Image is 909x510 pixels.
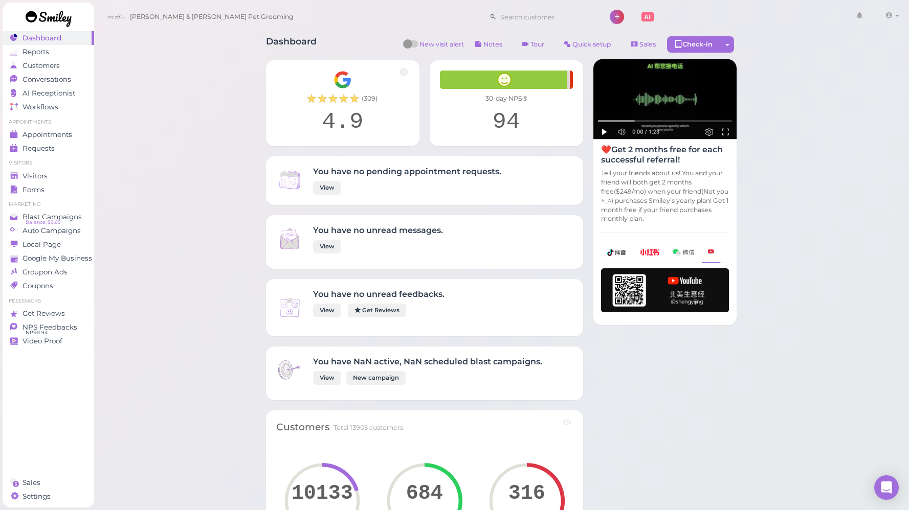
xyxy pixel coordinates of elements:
[667,36,721,53] div: Check-in
[23,186,45,194] span: Forms
[3,119,94,126] li: Appointments
[874,475,899,500] div: Open Intercom Messenger
[313,289,445,299] h4: You have no unread feedbacks.
[23,172,48,180] span: Visitors
[23,254,92,263] span: Google My Business
[23,61,60,70] span: Customers
[639,40,656,48] span: Sales
[497,9,596,25] input: Search customer
[514,36,553,53] a: Tour
[3,297,94,305] li: Feedbacks
[23,48,49,56] span: Reports
[3,490,94,503] a: Settings
[23,75,71,84] span: Conversations
[3,73,94,86] a: Conversations
[23,309,65,318] span: Get Reviews
[3,183,94,197] a: Forms
[3,100,94,114] a: Workflows
[23,130,72,139] span: Appointments
[3,224,94,238] a: Auto Campaigns
[313,167,501,176] h4: You have no pending appointment requests.
[26,218,60,226] span: Balance: $9.65
[601,169,729,223] p: Tell your friends about us! You and your friend will both get 2 months free($249/mo) when your fr...
[3,279,94,293] a: Coupons
[276,225,303,252] img: Inbox
[276,167,303,193] img: Inbox
[276,294,303,321] img: Inbox
[23,213,82,221] span: Blast Campaigns
[313,357,542,366] h4: You have NaN active, NaN scheduled blast campaigns.
[3,201,94,208] li: Marketing
[556,36,620,53] a: Quick setup
[3,320,94,334] a: NPS Feedbacks NPS® 94
[23,89,75,98] span: AI Receptionist
[3,476,94,490] a: Sales
[23,337,62,345] span: Video Proof
[640,249,659,256] img: xhs-786d23addd57f6a2be217d5a65f4ab6b.png
[362,94,378,103] span: ( 309 )
[23,282,53,290] span: Coupons
[3,59,94,73] a: Customers
[23,323,77,332] span: NPS Feedbacks
[313,225,443,235] h4: You have no unread messages.
[601,145,729,164] h4: ❤️Get 2 months free for each successful referral!
[276,421,329,434] div: Customers
[467,36,511,53] button: Notes
[23,34,61,42] span: Dashboard
[130,3,294,31] span: [PERSON_NAME] & [PERSON_NAME] Pet Grooming
[313,240,341,253] a: View
[3,159,94,167] li: Visitors
[313,371,341,385] a: View
[3,169,94,183] a: Visitors
[3,251,94,265] a: Google My Business
[3,45,94,59] a: Reports
[23,144,55,153] span: Requests
[440,108,573,136] div: 94
[673,249,694,256] img: wechat-a99521bb4f7854bbf8f190d1356e2cdb.png
[3,128,94,142] a: Appointments
[23,226,81,235] span: Auto Campaigns
[313,304,341,317] a: View
[346,371,406,385] a: New campaign
[26,329,48,337] span: NPS® 94
[3,307,94,320] a: Get Reviews
[3,31,94,45] a: Dashboard
[607,249,627,256] img: douyin-2727e60b7b0d5d1bbe969c21619e8014.png
[348,304,406,317] a: Get Reviews
[3,86,94,100] a: AI Receptionist
[440,94,573,103] div: 30-day NPS®
[3,334,94,348] a: Video Proof
[601,268,729,312] img: youtube-h-92280983ece59b2848f85fc261e8ffad.png
[266,36,317,55] h1: Dashboard
[334,71,352,89] img: Google__G__Logo-edd0e34f60d7ca4a2f4ece79cff21ae3.svg
[3,210,94,224] a: Blast Campaigns Balance: $9.65
[23,478,40,487] span: Sales
[276,357,303,383] img: Inbox
[334,423,403,432] div: Total 13905 customers
[313,181,341,195] a: View
[593,59,737,140] img: AI receptionist
[3,238,94,251] a: Local Page
[23,492,51,501] span: Settings
[23,103,58,111] span: Workflows
[276,108,409,136] div: 4.9
[419,40,464,55] span: New visit alert
[23,268,68,276] span: Groupon Ads
[3,265,94,279] a: Groupon Ads
[3,142,94,155] a: Requests
[23,240,61,249] span: Local Page
[623,36,664,53] a: Sales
